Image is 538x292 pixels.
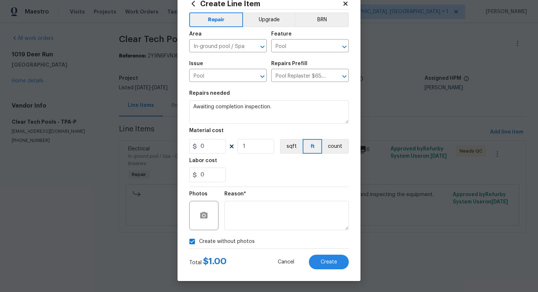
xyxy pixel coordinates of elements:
h5: Area [189,31,202,37]
button: Cancel [266,255,306,269]
h5: Photos [189,191,208,196]
textarea: Awaiting completion inspection. [189,100,349,124]
button: sqft [280,139,303,154]
span: Create [321,259,337,265]
div: Total [189,258,227,266]
button: BRN [295,12,349,27]
button: Open [339,42,350,52]
button: Open [257,71,268,82]
h5: Reason* [224,191,246,196]
h5: Material cost [189,128,224,133]
button: ft [303,139,322,154]
h5: Feature [271,31,292,37]
button: Create [309,255,349,269]
h5: Repairs needed [189,91,230,96]
h5: Repairs Prefill [271,61,307,66]
button: Upgrade [243,12,295,27]
button: count [322,139,349,154]
button: Open [257,42,268,52]
h5: Issue [189,61,203,66]
span: $ 1.00 [203,257,227,266]
span: Create without photos [199,238,255,246]
button: Open [339,71,350,82]
h5: Labor cost [189,158,217,163]
button: Repair [189,12,243,27]
span: Cancel [278,259,294,265]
